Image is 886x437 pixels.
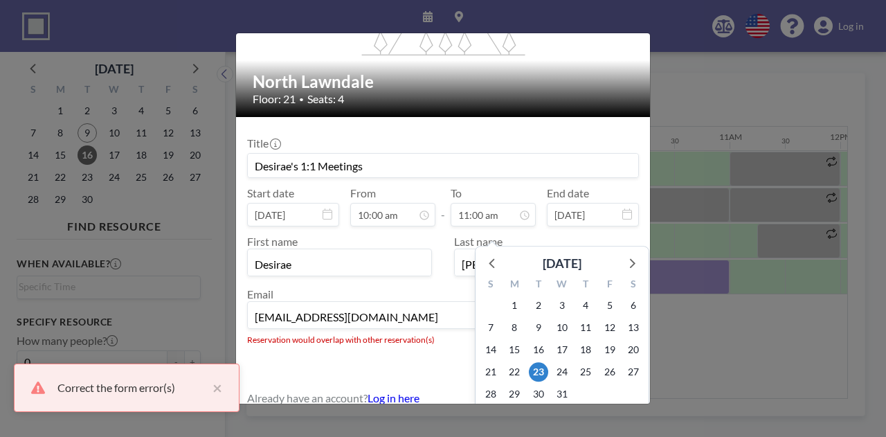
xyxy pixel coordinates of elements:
[454,235,503,248] label: Last name
[505,296,524,315] span: Monday, December 1, 2025
[481,318,500,337] span: Sunday, December 7, 2025
[529,296,548,315] span: Tuesday, December 2, 2025
[247,235,298,248] label: First name
[550,276,574,294] div: W
[552,318,572,337] span: Wednesday, December 10, 2025
[481,340,500,359] span: Sunday, December 14, 2025
[307,92,344,106] span: Seats: 4
[576,362,595,382] span: Thursday, December 25, 2025
[248,252,431,276] input: First name
[597,276,621,294] div: F
[247,287,273,301] label: Email
[247,335,639,345] li: Reservation would overlap with other reservation(s)
[206,380,222,396] button: close
[600,318,620,337] span: Friday, December 12, 2025
[455,252,638,276] input: Last name
[552,296,572,315] span: Wednesday, December 3, 2025
[622,276,645,294] div: S
[248,154,638,177] input: Guest reservation
[248,305,638,328] input: Email
[368,391,419,404] a: Log in here
[481,362,500,382] span: Sunday, December 21, 2025
[505,362,524,382] span: Monday, December 22, 2025
[529,362,548,382] span: Tuesday, December 23, 2025
[600,340,620,359] span: Friday, December 19, 2025
[552,362,572,382] span: Wednesday, December 24, 2025
[299,94,304,105] span: •
[574,276,597,294] div: T
[479,276,503,294] div: S
[481,384,500,404] span: Sunday, December 28, 2025
[253,71,635,92] h2: North Lawndale
[529,318,548,337] span: Tuesday, December 9, 2025
[441,191,445,222] span: -
[503,276,526,294] div: M
[505,340,524,359] span: Monday, December 15, 2025
[552,384,572,404] span: Wednesday, December 31, 2025
[57,380,206,396] div: Correct the form error(s)
[529,340,548,359] span: Tuesday, December 16, 2025
[527,276,550,294] div: T
[600,362,620,382] span: Friday, December 26, 2025
[529,384,548,404] span: Tuesday, December 30, 2025
[451,186,462,200] label: To
[247,136,280,150] label: Title
[576,340,595,359] span: Thursday, December 18, 2025
[624,362,643,382] span: Saturday, December 27, 2025
[576,318,595,337] span: Thursday, December 11, 2025
[505,384,524,404] span: Monday, December 29, 2025
[247,186,294,200] label: Start date
[624,318,643,337] span: Saturday, December 13, 2025
[552,340,572,359] span: Wednesday, December 17, 2025
[350,186,376,200] label: From
[543,253,581,273] div: [DATE]
[253,92,296,106] span: Floor: 21
[624,340,643,359] span: Saturday, December 20, 2025
[576,296,595,315] span: Thursday, December 4, 2025
[547,186,589,200] label: End date
[624,296,643,315] span: Saturday, December 6, 2025
[505,318,524,337] span: Monday, December 8, 2025
[247,391,368,405] span: Already have an account?
[600,296,620,315] span: Friday, December 5, 2025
